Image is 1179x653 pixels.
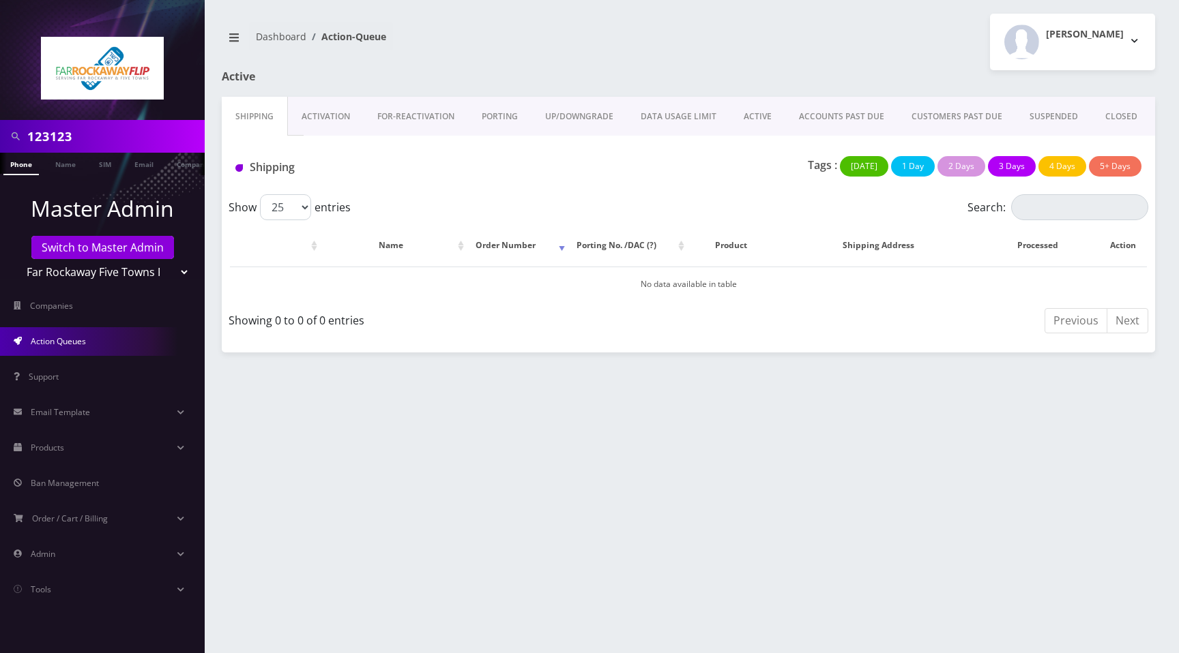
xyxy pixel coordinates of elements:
a: DATA USAGE LIMIT [627,97,730,136]
div: Showing 0 to 0 of 0 entries [229,307,678,329]
label: Search: [967,194,1148,220]
span: Admin [31,548,55,560]
h1: Active [222,70,519,83]
a: SIM [92,153,118,174]
p: Tags : [808,157,837,173]
a: Switch to Master Admin [31,236,174,259]
a: Name [48,153,83,174]
th: : activate to sort column ascending [230,226,321,265]
a: Dashboard [256,30,306,43]
a: UP/DOWNGRADE [532,97,627,136]
select: Showentries [260,194,311,220]
a: ACTIVE [730,97,785,136]
th: Porting No. /DAC (?): activate to sort column ascending [570,226,688,265]
span: Email Template [31,406,90,418]
a: Activation [288,97,364,136]
th: Name: activate to sort column ascending [322,226,467,265]
label: Show entries [229,194,351,220]
a: Next [1107,308,1148,333]
span: Tools [31,583,51,595]
th: Order Number: activate to sort column ascending [469,226,568,265]
h1: Shipping [235,161,524,174]
h2: [PERSON_NAME] [1046,29,1124,40]
li: Action-Queue [306,29,386,44]
button: 1 Day [891,156,935,177]
a: Previous [1045,308,1107,333]
input: Search in Company [27,123,201,149]
img: Shipping [235,164,243,172]
span: Ban Management [31,477,99,489]
img: Far Rockaway Five Towns Flip [41,37,164,100]
button: 4 Days [1038,156,1086,177]
span: Order / Cart / Billing [32,513,108,524]
span: Products [31,442,64,453]
a: FOR-REActivation [364,97,468,136]
td: No data available in table [230,267,1147,301]
a: Shipping [222,97,288,136]
button: 3 Days [988,156,1036,177]
span: Companies [30,300,73,312]
a: Company [170,153,216,174]
th: Processed: activate to sort column ascending [985,226,1097,265]
nav: breadcrumb [222,22,678,61]
span: Action Queues [31,335,86,347]
button: 5+ Days [1089,156,1141,177]
th: Action [1098,226,1147,265]
a: PORTING [468,97,532,136]
a: Email [128,153,160,174]
button: [DATE] [840,156,888,177]
a: Phone [3,153,39,175]
input: Search: [1011,194,1148,220]
span: Support [29,371,59,382]
button: [PERSON_NAME] [990,14,1155,70]
th: Shipping Address [774,226,983,265]
a: CUSTOMERS PAST DUE [898,97,1016,136]
a: CLOSED [1092,97,1151,136]
a: ACCOUNTS PAST DUE [785,97,898,136]
th: Product [689,226,773,265]
button: 2 Days [937,156,985,177]
a: SUSPENDED [1016,97,1092,136]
